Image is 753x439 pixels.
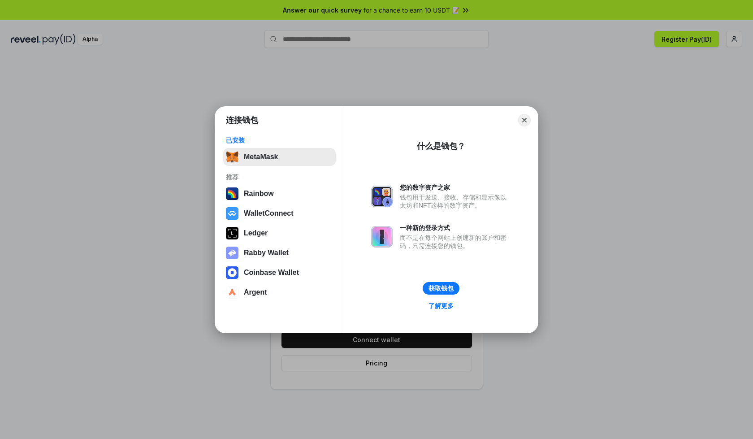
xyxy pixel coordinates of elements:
[428,284,454,292] div: 获取钱包
[244,190,274,198] div: Rainbow
[518,114,531,126] button: Close
[226,187,238,200] img: svg+xml,%3Csvg%20width%3D%22120%22%20height%3D%22120%22%20viewBox%3D%220%200%20120%20120%22%20fil...
[223,185,336,203] button: Rainbow
[417,141,465,152] div: 什么是钱包？
[226,173,333,181] div: 推荐
[400,183,511,191] div: 您的数字资产之家
[226,286,238,299] img: svg+xml,%3Csvg%20width%3D%2228%22%20height%3D%2228%22%20viewBox%3D%220%200%2028%2028%22%20fill%3D...
[244,229,268,237] div: Ledger
[400,193,511,209] div: 钱包用于发送、接收、存储和显示像以太坊和NFT这样的数字资产。
[226,151,238,163] img: svg+xml,%3Csvg%20fill%3D%22none%22%20height%3D%2233%22%20viewBox%3D%220%200%2035%2033%22%20width%...
[223,283,336,301] button: Argent
[223,244,336,262] button: Rabby Wallet
[244,153,278,161] div: MetaMask
[223,204,336,222] button: WalletConnect
[423,300,459,312] a: 了解更多
[423,282,459,295] button: 获取钱包
[226,247,238,259] img: svg+xml,%3Csvg%20xmlns%3D%22http%3A%2F%2Fwww.w3.org%2F2000%2Fsvg%22%20fill%3D%22none%22%20viewBox...
[244,288,267,296] div: Argent
[226,207,238,220] img: svg+xml,%3Csvg%20width%3D%2228%22%20height%3D%2228%22%20viewBox%3D%220%200%2028%2028%22%20fill%3D...
[223,264,336,282] button: Coinbase Wallet
[244,209,294,217] div: WalletConnect
[371,186,393,207] img: svg+xml,%3Csvg%20xmlns%3D%22http%3A%2F%2Fwww.w3.org%2F2000%2Fsvg%22%20fill%3D%22none%22%20viewBox...
[226,227,238,239] img: svg+xml,%3Csvg%20xmlns%3D%22http%3A%2F%2Fwww.w3.org%2F2000%2Fsvg%22%20width%3D%2228%22%20height%3...
[223,148,336,166] button: MetaMask
[226,266,238,279] img: svg+xml,%3Csvg%20width%3D%2228%22%20height%3D%2228%22%20viewBox%3D%220%200%2028%2028%22%20fill%3D...
[223,224,336,242] button: Ledger
[371,226,393,248] img: svg+xml,%3Csvg%20xmlns%3D%22http%3A%2F%2Fwww.w3.org%2F2000%2Fsvg%22%20fill%3D%22none%22%20viewBox...
[428,302,454,310] div: 了解更多
[226,115,258,126] h1: 连接钱包
[226,136,333,144] div: 已安装
[400,234,511,250] div: 而不是在每个网站上创建新的账户和密码，只需连接您的钱包。
[244,269,299,277] div: Coinbase Wallet
[400,224,511,232] div: 一种新的登录方式
[244,249,289,257] div: Rabby Wallet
